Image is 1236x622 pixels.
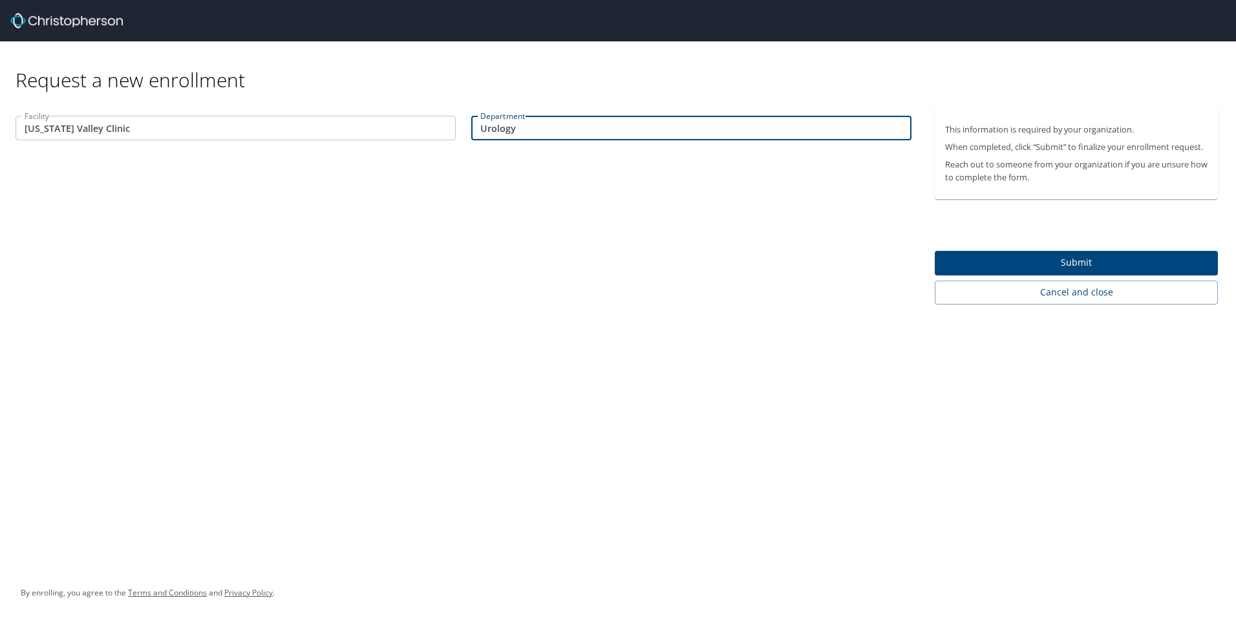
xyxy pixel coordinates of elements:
[128,587,207,598] a: Terms and Conditions
[945,123,1208,136] p: This information is required by your organization.
[945,284,1208,301] span: Cancel and close
[945,158,1208,183] p: Reach out to someone from your organization if you are unsure how to complete the form.
[945,255,1208,271] span: Submit
[16,41,1228,92] div: Request a new enrollment
[471,116,911,140] input: EX:
[935,281,1218,305] button: Cancel and close
[224,587,273,598] a: Privacy Policy
[945,141,1208,153] p: When completed, click “Submit” to finalize your enrollment request.
[21,577,275,609] div: By enrolling, you agree to the and .
[10,13,123,28] img: cbt logo
[16,116,456,140] input: EX:
[935,251,1218,276] button: Submit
